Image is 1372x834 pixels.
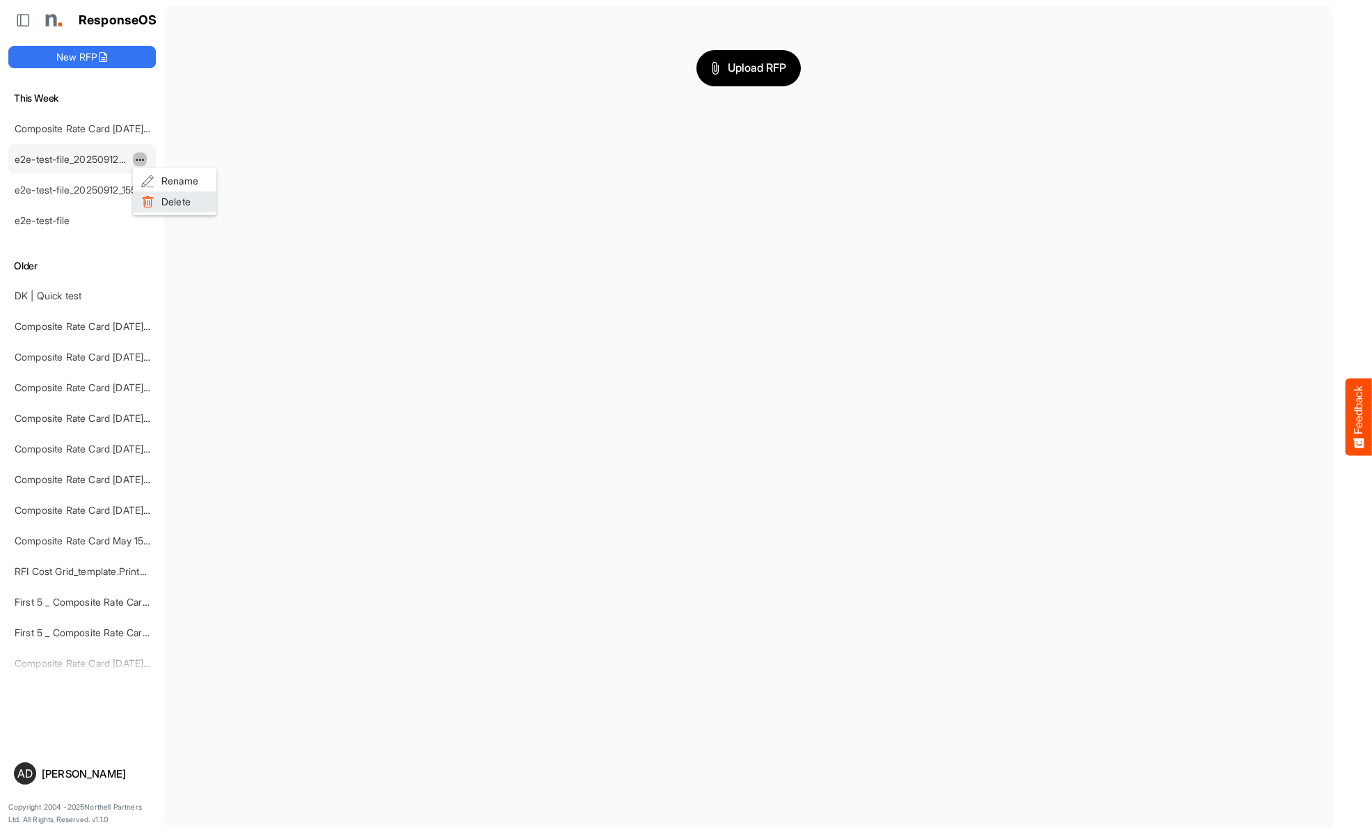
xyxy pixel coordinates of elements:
[133,191,216,212] li: Delete
[15,290,81,301] a: DK | Quick test
[15,412,242,424] a: Composite Rate Card [DATE] mapping test_deleted
[133,171,216,191] li: Rename
[696,50,801,86] button: Upload RFP
[15,535,154,546] a: Composite Rate Card May 15-2
[79,13,157,28] h1: ResponseOS
[17,768,33,779] span: AD
[38,6,66,34] img: Northell
[1346,379,1372,456] button: Feedback
[8,801,156,826] p: Copyright 2004 - 2025 Northell Partners Ltd. All Rights Reserved. v 1.1.0
[15,320,180,332] a: Composite Rate Card [DATE]_smaller
[8,258,156,274] h6: Older
[42,769,150,779] div: [PERSON_NAME]
[15,596,182,608] a: First 5 _ Composite Rate Card [DATE]
[15,214,70,226] a: e2e-test-file
[15,351,242,363] a: Composite Rate Card [DATE] mapping test_deleted
[15,123,242,134] a: Composite Rate Card [DATE] mapping test_deleted
[15,627,182,638] a: First 5 _ Composite Rate Card [DATE]
[8,46,156,68] button: New RFP
[15,565,224,577] a: RFI Cost Grid_template.Prints and warehousing
[711,59,786,77] span: Upload RFP
[15,473,204,485] a: Composite Rate Card [DATE] mapping test
[133,152,147,166] button: dropdownbutton
[15,153,156,165] a: e2e-test-file_20250912_160454
[8,91,156,106] h6: This Week
[15,381,242,393] a: Composite Rate Card [DATE] mapping test_deleted
[15,443,242,455] a: Composite Rate Card [DATE] mapping test_deleted
[15,504,204,516] a: Composite Rate Card [DATE] mapping test
[15,184,152,196] a: e2e-test-file_20250912_155107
